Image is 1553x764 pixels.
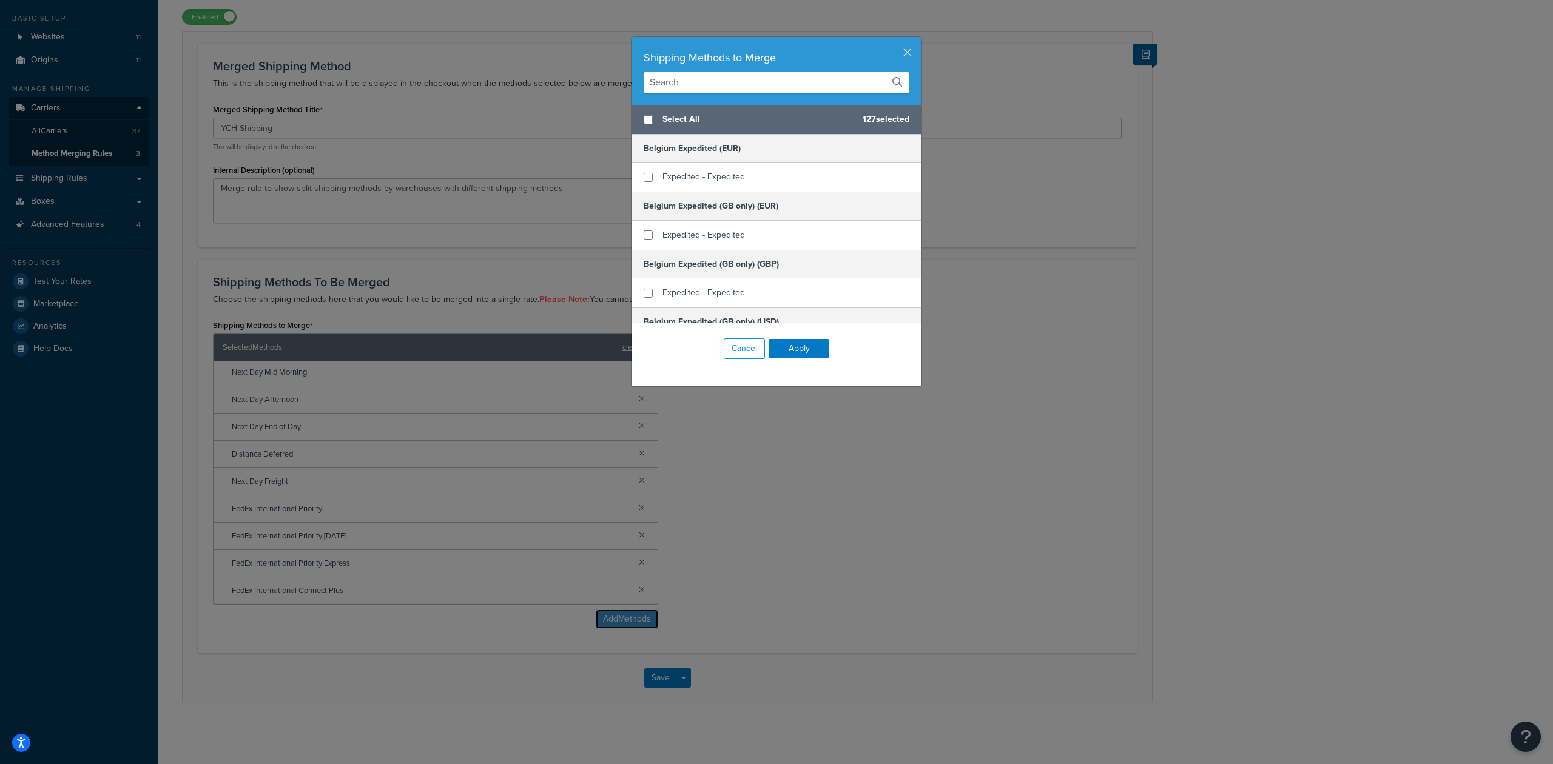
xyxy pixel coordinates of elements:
h5: Belgium Expedited (GB only) (USD) [632,307,921,336]
div: 127 selected [632,105,921,135]
h5: Belgium Expedited (GB only) (EUR) [632,192,921,220]
button: Cancel [724,338,765,359]
input: Search [644,72,909,93]
span: Expedited - Expedited [662,229,745,241]
h5: Belgium Expedited (GB only) (GBP) [632,250,921,278]
h5: Belgium Expedited (EUR) [632,135,921,163]
span: Expedited - Expedited [662,170,745,183]
span: Select All [662,111,853,128]
span: Expedited - Expedited [662,286,745,299]
button: Apply [769,339,829,358]
div: Shipping Methods to Merge [644,49,909,66]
